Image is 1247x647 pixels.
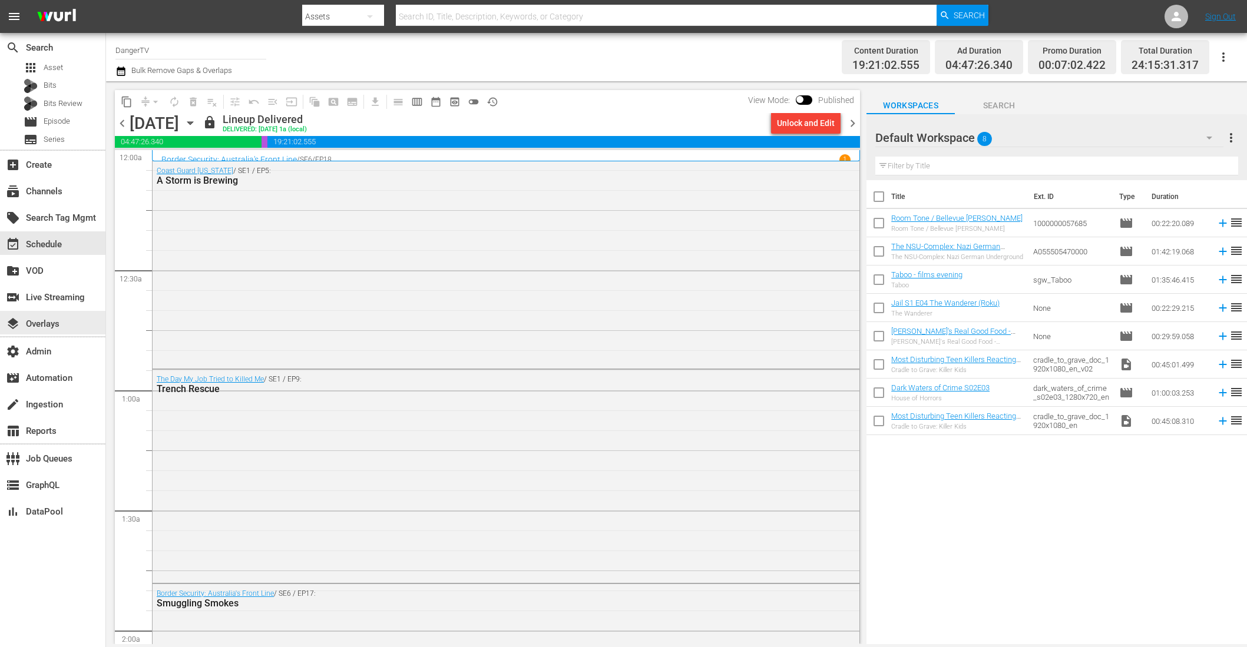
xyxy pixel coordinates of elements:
div: Total Duration [1132,42,1199,59]
span: Customize Events [221,90,244,113]
td: 00:22:29.215 [1147,294,1212,322]
div: / SE1 / EP9: [157,375,790,394]
svg: Add to Schedule [1216,386,1229,399]
div: DELIVERED: [DATE] 1a (local) [223,126,307,134]
a: [PERSON_NAME]'s Real Good Food - Desserts With Benefits [891,327,1016,344]
a: Coast Guard [US_STATE] [157,167,233,175]
div: Ad Duration [945,42,1013,59]
span: Episode [1119,273,1133,287]
span: 00:07:02.422 [262,136,267,148]
span: Create Series Block [343,92,362,111]
span: 04:47:26.340 [115,136,262,148]
a: Room Tone / Bellevue [PERSON_NAME] [891,214,1023,223]
div: / SE6 / EP17: [157,589,790,609]
span: Update Metadata from Key Asset [282,92,301,111]
span: Published [812,95,860,105]
span: Bits Review [44,98,82,110]
span: Series [24,132,38,147]
svg: Add to Schedule [1216,414,1229,427]
td: 00:45:08.310 [1147,407,1212,435]
span: Channels [6,184,20,198]
span: Job Queues [6,452,20,466]
span: Episode [1119,301,1133,315]
span: Asset [44,62,63,74]
span: reorder [1229,329,1243,343]
td: 00:29:59.058 [1147,322,1212,350]
span: Refresh All Search Blocks [301,90,324,113]
span: Remove Gaps & Overlaps [136,92,165,111]
span: more_vert [1224,131,1238,145]
th: Type [1112,180,1145,213]
td: 00:22:20.089 [1147,209,1212,237]
button: Search [937,5,988,26]
span: Toggle to switch from Published to Draft view. [796,95,804,104]
span: Video [1119,357,1133,371]
th: Duration [1145,180,1215,213]
span: Clear Lineup [203,92,221,111]
span: reorder [1229,272,1243,286]
td: cradle_to_grave_doc_1920x1080_en_v02 [1028,350,1114,379]
span: Copy Lineup [117,92,136,111]
span: Search Tag Mgmt [6,211,20,225]
td: 00:45:01.499 [1147,350,1212,379]
span: Episode [1119,216,1133,230]
div: Cradle to Grave: Killer Kids [891,366,1023,374]
p: EP18 [315,155,332,164]
span: Create Search Block [324,92,343,111]
a: Border Security: Australia's Front Line [157,589,274,598]
span: Loop Content [165,92,184,111]
a: Most Disturbing Teen Killers Reacting To Insane Sentences [891,355,1021,373]
a: The Day My Job Tried to Killed Me [157,375,264,383]
span: reorder [1229,215,1243,230]
span: Episode [1119,386,1133,400]
th: Title [891,180,1027,213]
p: / [297,155,300,164]
span: Bulk Remove Gaps & Overlaps [130,66,232,75]
span: View History [483,92,502,111]
div: Bits [24,79,38,93]
span: calendar_view_week_outlined [411,96,423,108]
div: The Wanderer [891,310,1000,317]
div: [DATE] [130,114,179,133]
span: history_outlined [487,96,498,108]
svg: Add to Schedule [1216,330,1229,343]
span: Search [955,98,1043,113]
p: SE6 / [300,155,315,164]
span: 19:21:02.555 [267,136,860,148]
span: 00:07:02.422 [1038,59,1106,72]
span: toggle_off [468,96,479,108]
span: Reports [6,424,20,438]
span: date_range_outlined [430,96,442,108]
span: Ingestion [6,397,20,412]
span: Day Calendar View [385,90,408,113]
div: Cradle to Grave: Killer Kids [891,423,1023,430]
span: Automation [6,371,20,385]
div: Default Workspace [875,121,1223,154]
svg: Add to Schedule [1216,245,1229,258]
span: 24 hours Lineup View is OFF [464,92,483,111]
span: reorder [1229,357,1243,371]
span: content_copy [121,96,133,108]
span: Episode [44,115,70,127]
div: Trench Rescue [157,383,790,394]
span: chevron_right [845,116,860,131]
td: A055505470000 [1028,237,1114,266]
span: DataPool [6,505,20,519]
a: The NSU-Complex: Nazi German Underground [891,242,1005,260]
div: Taboo [891,281,962,289]
span: reorder [1229,385,1243,399]
td: None [1028,322,1114,350]
span: Month Calendar View [426,92,445,111]
span: Live Streaming [6,290,20,304]
td: None [1028,294,1114,322]
a: Jail S1 E04 The Wanderer (Roku) [891,298,1000,307]
a: Taboo - films evening [891,270,962,279]
button: more_vert [1224,124,1238,152]
span: Asset [24,61,38,75]
span: VOD [6,264,20,278]
div: Lineup Delivered [223,113,307,126]
span: Video [1119,414,1133,428]
img: ans4CAIJ8jUAAAAAAAAAAAAAAAAAAAAAAAAgQb4GAAAAAAAAAAAAAAAAAAAAAAAAJMjXAAAAAAAAAAAAAAAAAAAAAAAAgAT5G... [28,3,85,31]
svg: Add to Schedule [1216,217,1229,230]
span: menu [7,9,21,24]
